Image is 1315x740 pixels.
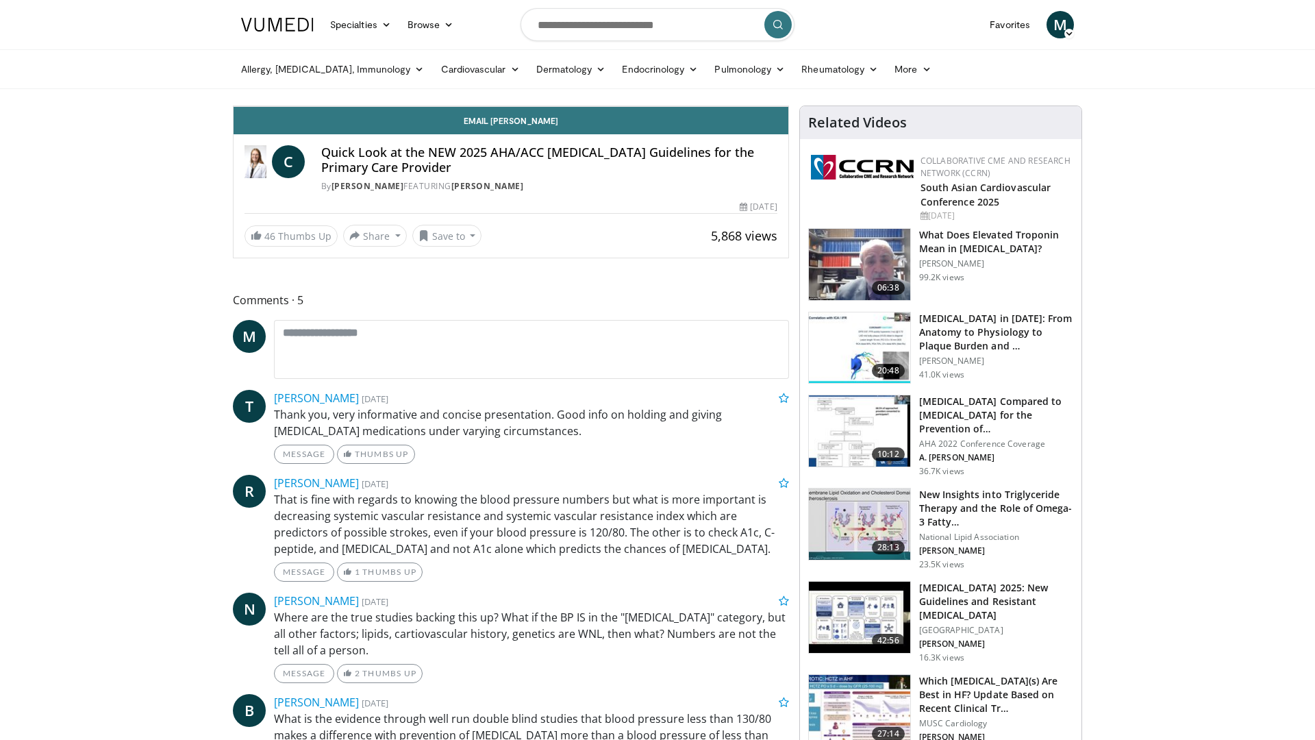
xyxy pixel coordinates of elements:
[362,393,388,405] small: [DATE]
[274,445,334,464] a: Message
[711,227,777,244] span: 5,868 views
[920,210,1070,222] div: [DATE]
[274,664,334,683] a: Message
[274,391,359,406] a: [PERSON_NAME]
[321,180,777,193] div: By FEATURING
[919,228,1073,256] h3: What Does Elevated Troponin Mean in [MEDICAL_DATA]?
[919,652,964,663] p: 16.3K views
[337,563,423,582] a: 1 Thumbs Up
[274,609,789,658] p: Where are the true studies backing this up? What if the BP IS in the "[MEDICAL_DATA]" category, b...
[919,369,964,380] p: 41.0K views
[919,674,1073,715] h3: Which [MEDICAL_DATA](s) Are Best in HF? Update Based on Recent Clinical Tr…
[233,291,789,309] span: Comments 5
[809,229,910,300] img: 98daf78a-1d22-4ebe-927e-10afe95ffd94.150x105_q85_crop-smart_upscale.jpg
[808,488,1073,570] a: 28:13 New Insights into Triglyceride Therapy and the Role of Omega-3 Fatty… National Lipid Associ...
[245,225,338,247] a: 46 Thumbs Up
[872,634,905,647] span: 42:56
[322,11,399,38] a: Specialties
[433,56,528,83] a: Cardiovascular
[321,145,777,175] h4: Quick Look at the NEW 2025 AHA/ACC [MEDICAL_DATA] Guidelines for the Primary Care Provider
[241,18,314,32] img: VuMedi Logo
[274,593,359,608] a: [PERSON_NAME]
[886,56,939,83] a: More
[811,155,914,180] img: a04ee3ba-8487-4636-b0fb-5e8d268f3737.png.150x105_q85_autocrop_double_scale_upscale_version-0.2.png
[872,364,905,378] span: 20:48
[274,406,789,439] p: Thank you, very informative and concise presentation. Good info on holding and giving [MEDICAL_DA...
[808,581,1073,663] a: 42:56 [MEDICAL_DATA] 2025: New Guidelines and Resistant [MEDICAL_DATA] [GEOGRAPHIC_DATA] [PERSON_...
[919,452,1073,463] p: A. [PERSON_NAME]
[234,107,788,134] a: Email [PERSON_NAME]
[245,145,266,178] img: Dr. Catherine P. Benziger
[233,56,433,83] a: Allergy, [MEDICAL_DATA], Immunology
[919,545,1073,556] p: [PERSON_NAME]
[809,395,910,467] img: 7c0f9b53-1609-4588-8498-7cac8464d722.150x105_q85_crop-smart_upscale.jpg
[919,439,1073,449] p: AHA 2022 Conference Coverage
[808,312,1073,384] a: 20:48 [MEDICAL_DATA] in [DATE]: From Anatomy to Physiology to Plaque Burden and … [PERSON_NAME] 4...
[872,541,905,554] span: 28:13
[233,593,266,626] a: N
[919,272,964,283] p: 99.2K views
[274,695,359,710] a: [PERSON_NAME]
[355,668,360,678] span: 2
[809,312,910,384] img: 823da73b-7a00-425d-bb7f-45c8b03b10c3.150x105_q85_crop-smart_upscale.jpg
[809,489,910,560] img: 45ea033d-f728-4586-a1ce-38957b05c09e.150x105_q85_crop-smart_upscale.jpg
[233,694,266,727] a: B
[919,625,1073,636] p: [GEOGRAPHIC_DATA]
[919,312,1073,353] h3: [MEDICAL_DATA] in [DATE]: From Anatomy to Physiology to Plaque Burden and …
[1047,11,1074,38] a: M
[343,225,407,247] button: Share
[362,595,388,608] small: [DATE]
[399,11,462,38] a: Browse
[337,445,414,464] a: Thumbs Up
[872,447,905,461] span: 10:12
[981,11,1038,38] a: Favorites
[274,476,359,491] a: [PERSON_NAME]
[614,56,706,83] a: Endocrinology
[331,180,404,192] a: [PERSON_NAME]
[274,563,334,582] a: Message
[234,106,788,107] video-js: Video Player
[272,145,305,178] a: C
[919,581,1073,622] h3: [MEDICAL_DATA] 2025: New Guidelines and Resistant [MEDICAL_DATA]
[872,281,905,295] span: 06:38
[451,180,524,192] a: [PERSON_NAME]
[809,582,910,653] img: 280bcb39-0f4e-42eb-9c44-b41b9262a277.150x105_q85_crop-smart_upscale.jpg
[412,225,482,247] button: Save to
[920,155,1070,179] a: Collaborative CME and Research Network (CCRN)
[362,697,388,709] small: [DATE]
[793,56,886,83] a: Rheumatology
[362,478,388,490] small: [DATE]
[919,639,1073,650] p: [PERSON_NAME]
[919,488,1073,529] h3: New Insights into Triglyceride Therapy and the Role of Omega-3 Fatty…
[919,395,1073,436] h3: [MEDICAL_DATA] Compared to [MEDICAL_DATA] for the Prevention of…
[233,320,266,353] a: M
[740,201,777,213] div: [DATE]
[274,491,789,557] p: That is fine with regards to knowing the blood pressure numbers but what is more important is dec...
[521,8,794,41] input: Search topics, interventions
[919,466,964,477] p: 36.7K views
[337,664,423,683] a: 2 Thumbs Up
[919,356,1073,367] p: [PERSON_NAME]
[920,181,1051,208] a: South Asian Cardiovascular Conference 2025
[233,390,266,423] a: T
[264,230,275,243] span: 46
[808,228,1073,301] a: 06:38 What Does Elevated Troponin Mean in [MEDICAL_DATA]? [PERSON_NAME] 99.2K views
[808,114,907,131] h4: Related Videos
[919,532,1073,543] p: National Lipid Association
[528,56,614,83] a: Dermatology
[233,475,266,508] a: R
[706,56,793,83] a: Pulmonology
[355,567,360,577] span: 1
[919,559,964,570] p: 23.5K views
[808,395,1073,477] a: 10:12 [MEDICAL_DATA] Compared to [MEDICAL_DATA] for the Prevention of… AHA 2022 Conference Covera...
[919,258,1073,269] p: [PERSON_NAME]
[919,718,1073,729] p: MUSC Cardiology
